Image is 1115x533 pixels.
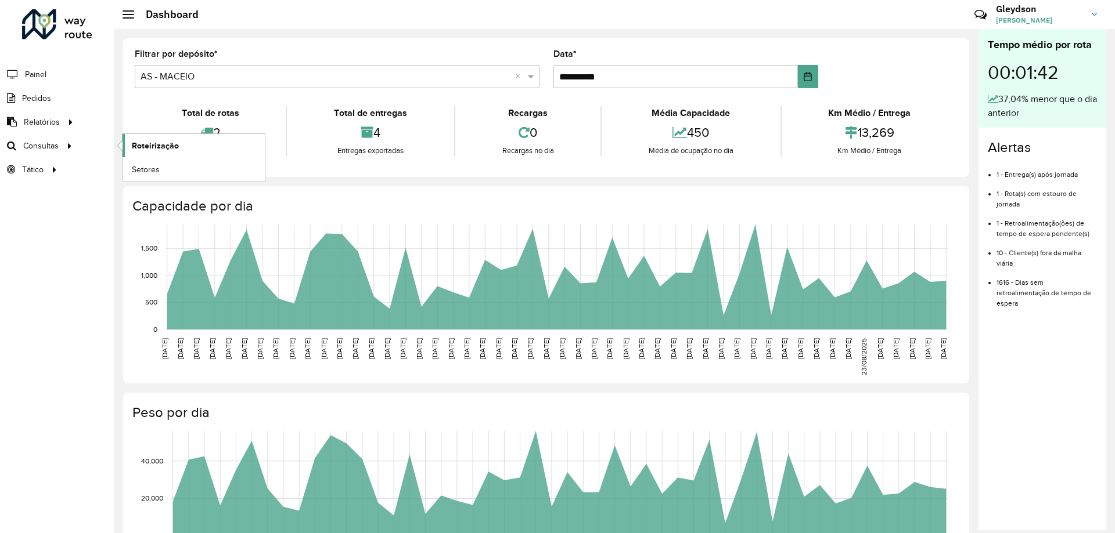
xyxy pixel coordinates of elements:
[463,338,470,359] text: [DATE]
[138,106,283,120] div: Total de rotas
[997,161,1097,180] li: 1 - Entrega(s) após jornada
[320,338,328,359] text: [DATE]
[702,338,709,359] text: [DATE]
[988,37,1097,53] div: Tempo médio por rota
[141,494,163,502] text: 20,000
[123,158,265,181] a: Setores
[733,338,740,359] text: [DATE]
[798,65,818,88] button: Choose Date
[996,3,1083,14] h3: Gleydson
[351,338,359,359] text: [DATE]
[638,338,645,359] text: [DATE]
[192,338,200,359] text: [DATE]
[290,106,451,120] div: Total de entregas
[812,338,820,359] text: [DATE]
[224,338,232,359] text: [DATE]
[138,120,283,145] div: 2
[924,338,931,359] text: [DATE]
[431,338,438,359] text: [DATE]
[415,338,423,359] text: [DATE]
[574,338,582,359] text: [DATE]
[606,338,613,359] text: [DATE]
[785,106,955,120] div: Km Médio / Entrega
[997,180,1097,209] li: 1 - Rota(s) com estouro de jornada
[458,120,598,145] div: 0
[940,338,947,359] text: [DATE]
[22,92,51,104] span: Pedidos
[22,164,44,176] span: Tático
[605,120,777,145] div: 450
[553,47,577,61] label: Data
[141,244,157,252] text: 1,500
[717,338,725,359] text: [DATE]
[256,338,264,359] text: [DATE]
[272,338,279,359] text: [DATE]
[135,47,218,61] label: Filtrar por depósito
[495,338,502,359] text: [DATE]
[458,106,598,120] div: Recargas
[670,338,677,359] text: [DATE]
[605,145,777,157] div: Média de ocupação no dia
[24,116,60,128] span: Relatórios
[797,338,804,359] text: [DATE]
[134,8,199,21] h2: Dashboard
[526,338,534,359] text: [DATE]
[876,338,884,359] text: [DATE]
[145,299,157,306] text: 500
[304,338,311,359] text: [DATE]
[860,338,868,375] text: 23/08/2025
[622,338,630,359] text: [DATE]
[141,457,163,465] text: 40,000
[132,164,160,176] span: Setores
[997,239,1097,269] li: 10 - Cliente(s) fora da malha viária
[290,120,451,145] div: 4
[336,338,343,359] text: [DATE]
[458,145,598,157] div: Recargas no dia
[785,120,955,145] div: 13,269
[749,338,757,359] text: [DATE]
[590,338,598,359] text: [DATE]
[558,338,566,359] text: [DATE]
[290,145,451,157] div: Entregas exportadas
[447,338,455,359] text: [DATE]
[240,338,248,359] text: [DATE]
[141,271,157,279] text: 1,000
[132,404,958,421] h4: Peso por dia
[368,338,375,359] text: [DATE]
[892,338,900,359] text: [DATE]
[153,325,157,333] text: 0
[25,68,46,81] span: Painel
[996,15,1083,26] span: [PERSON_NAME]
[383,338,391,359] text: [DATE]
[997,209,1097,239] li: 1 - Retroalimentação(ões) de tempo de espera pendente(s)
[288,338,296,359] text: [DATE]
[997,269,1097,309] li: 1616 - Dias sem retroalimentação de tempo de espera
[510,338,518,359] text: [DATE]
[780,338,788,359] text: [DATE]
[988,53,1097,92] div: 00:01:42
[23,140,59,152] span: Consultas
[123,134,265,157] a: Roteirização
[765,338,772,359] text: [DATE]
[988,92,1097,120] div: 37,04% menor que o dia anterior
[132,198,958,215] h4: Capacidade por dia
[685,338,693,359] text: [DATE]
[399,338,407,359] text: [DATE]
[844,338,852,359] text: [DATE]
[908,338,916,359] text: [DATE]
[988,139,1097,156] h4: Alertas
[829,338,836,359] text: [DATE]
[605,106,777,120] div: Média Capacidade
[968,2,993,27] a: Contato Rápido
[208,338,216,359] text: [DATE]
[161,338,168,359] text: [DATE]
[785,145,955,157] div: Km Médio / Entrega
[542,338,550,359] text: [DATE]
[515,70,525,84] span: Clear all
[653,338,661,359] text: [DATE]
[132,140,179,152] span: Roteirização
[479,338,486,359] text: [DATE]
[177,338,184,359] text: [DATE]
